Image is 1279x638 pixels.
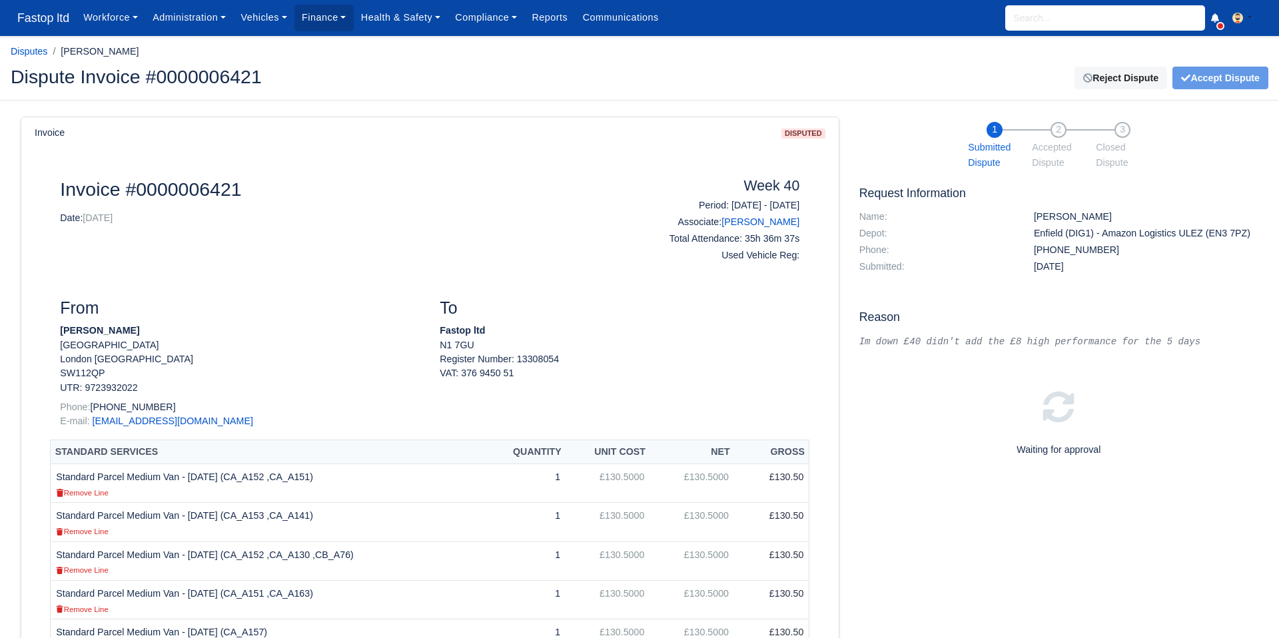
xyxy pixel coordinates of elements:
[649,464,734,503] td: £130.5000
[56,527,108,535] small: Remove Line
[1005,5,1205,31] input: Search...
[56,605,108,613] small: Remove Line
[56,487,108,497] a: Remove Line
[440,325,485,336] strong: Fastop ltd
[11,5,76,31] a: Fastop ltd
[56,566,108,574] small: Remove Line
[60,178,610,200] h2: Invoice #0000006421
[430,352,809,381] div: Register Number: 13308054
[968,140,1021,170] span: Submitted Dispute
[60,352,420,366] p: London [GEOGRAPHIC_DATA]
[486,464,566,503] td: 1
[56,525,108,536] a: Remove Line
[1074,67,1167,89] a: Reject Dispute
[1032,140,1085,170] span: Accepted Dispute
[649,541,734,580] td: £130.5000
[987,122,1003,138] span: 1
[56,489,108,497] small: Remove Line
[1034,261,1064,272] span: 3 minutes ago
[83,212,113,223] span: [DATE]
[294,5,354,31] a: Finance
[440,298,799,318] h3: To
[734,440,809,464] th: Gross
[849,211,1024,222] dt: Name:
[56,564,108,575] a: Remove Line
[51,464,486,503] td: Standard Parcel Medium Van - [DATE] (CA_A152 ,CA_A151)
[60,416,89,426] span: E-mail:
[1024,211,1268,222] dd: [PERSON_NAME]
[721,216,799,227] a: [PERSON_NAME]
[859,442,1258,458] p: Waiting for approval
[1024,244,1268,256] dd: [PHONE_NUMBER]
[649,580,734,619] td: £130.5000
[486,541,566,580] td: 1
[630,200,799,211] h6: Period: [DATE] - [DATE]
[859,186,1258,200] h5: Request Information
[1096,140,1149,170] span: Closed Dispute
[859,310,1258,324] h5: Reason
[60,338,420,352] p: [GEOGRAPHIC_DATA]
[849,244,1024,256] dt: Phone:
[76,5,145,31] a: Workforce
[1212,574,1279,638] iframe: Chat Widget
[566,580,649,619] td: £130.5000
[60,400,420,414] p: [PHONE_NUMBER]
[575,5,666,31] a: Communications
[60,298,420,318] h3: From
[60,381,420,395] p: UTR: 9723932022
[566,440,649,464] th: Unit Cost
[60,366,420,380] p: SW112QP
[734,541,809,580] td: £130.50
[145,5,233,31] a: Administration
[440,366,799,380] div: VAT: 376 9450 51
[60,402,90,412] span: Phone:
[734,580,809,619] td: £130.50
[56,603,108,614] a: Remove Line
[51,580,486,619] td: Standard Parcel Medium Van - [DATE] (CA_A151 ,CA_A163)
[566,464,649,503] td: £130.5000
[630,216,799,228] h6: Associate:
[630,233,799,244] h6: Total Attendance: 35h 36m 37s
[35,127,65,139] h6: Invoice
[1114,122,1130,138] span: 3
[849,261,1024,272] dt: Submitted:
[448,5,524,31] a: Compliance
[354,5,448,31] a: Health & Safety
[566,541,649,580] td: £130.5000
[1051,122,1066,138] span: 2
[440,338,799,352] p: N1 7GU
[781,129,825,139] span: disputed
[1172,67,1268,89] button: Accept Dispute
[60,211,610,225] p: Date:
[47,44,139,59] li: [PERSON_NAME]
[486,440,566,464] th: Quantity
[11,46,47,57] a: Disputes
[734,464,809,503] td: £130.50
[93,416,253,426] a: [EMAIL_ADDRESS][DOMAIN_NAME]
[859,335,1258,348] div: Im down £40 didn't add the £8 high performance for the 5 days
[51,503,486,541] td: Standard Parcel Medium Van - [DATE] (CA_A153 ,CA_A141)
[630,250,799,261] h6: Used Vehicle Reg:
[849,228,1024,239] dt: Depot:
[11,67,630,86] h2: Dispute Invoice #0000006421
[734,503,809,541] td: £130.50
[524,5,575,31] a: Reports
[566,503,649,541] td: £130.5000
[51,541,486,580] td: Standard Parcel Medium Van - [DATE] (CA_A152 ,CA_A130 ,CB_A76)
[486,580,566,619] td: 1
[51,440,486,464] th: Standard Services
[630,178,799,195] h4: Week 40
[1024,228,1268,239] dd: Enfield (DIG1) - Amazon Logistics ULEZ (EN3 7PZ)
[60,325,139,336] strong: [PERSON_NAME]
[649,503,734,541] td: £130.5000
[486,503,566,541] td: 1
[649,440,734,464] th: Net
[233,5,294,31] a: Vehicles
